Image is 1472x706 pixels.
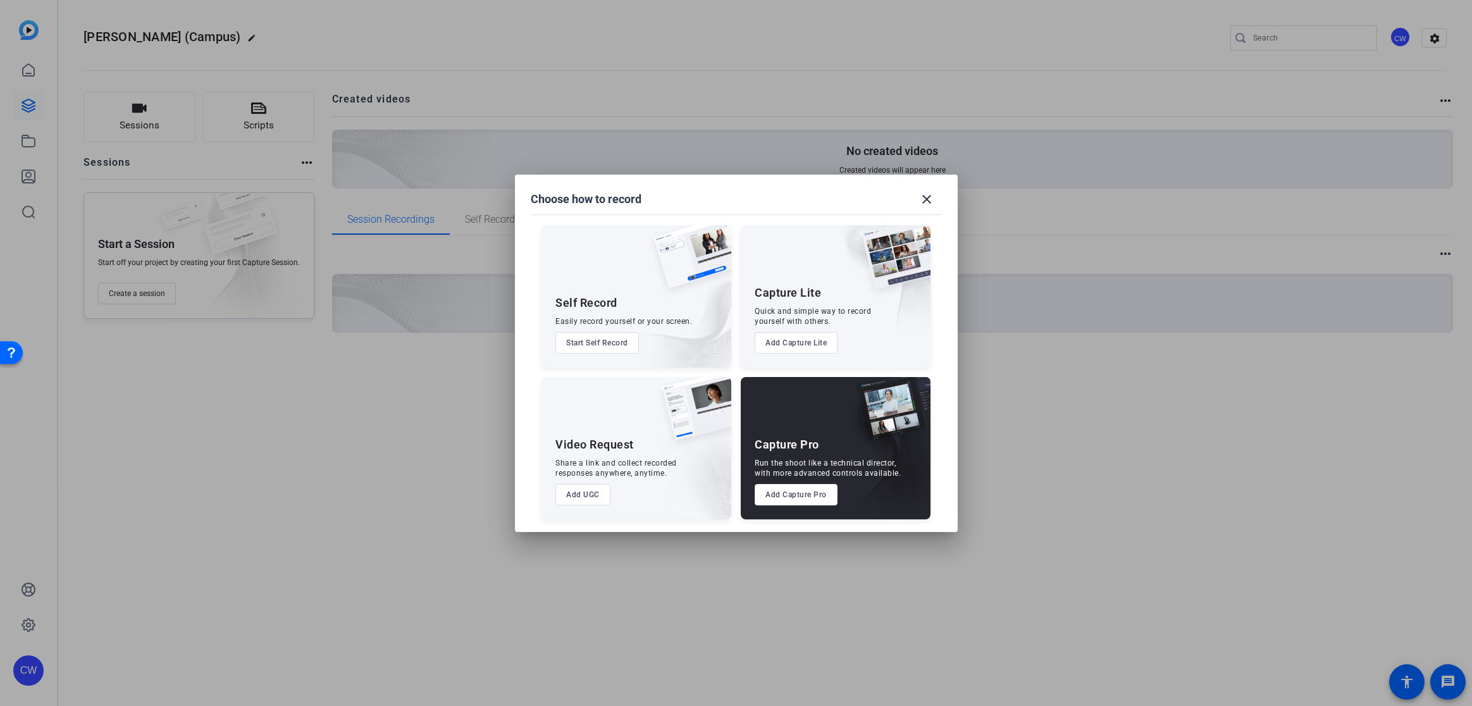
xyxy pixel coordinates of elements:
div: Capture Lite [755,285,821,300]
button: Start Self Record [555,332,639,354]
img: ugc-content.png [653,377,731,454]
img: embarkstudio-self-record.png [621,252,731,368]
img: capture-pro.png [847,377,931,454]
div: Capture Pro [755,437,819,452]
div: Share a link and collect recorded responses anywhere, anytime. [555,458,677,478]
div: Easily record yourself or your screen. [555,316,692,326]
div: Self Record [555,295,617,311]
img: embarkstudio-ugc-content.png [658,416,731,519]
mat-icon: close [919,192,934,207]
button: Add Capture Lite [755,332,838,354]
button: Add UGC [555,484,610,505]
div: Run the shoot like a technical director, with more advanced controls available. [755,458,901,478]
h1: Choose how to record [531,192,641,207]
img: capture-lite.png [852,225,931,302]
img: self-record.png [644,225,731,301]
img: embarkstudio-capture-pro.png [837,393,931,519]
img: embarkstudio-capture-lite.png [817,225,931,352]
button: Add Capture Pro [755,484,838,505]
div: Video Request [555,437,634,452]
div: Quick and simple way to record yourself with others. [755,306,871,326]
